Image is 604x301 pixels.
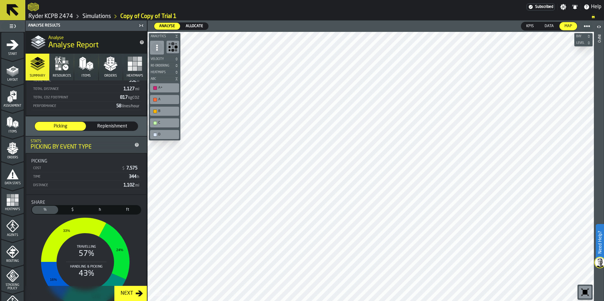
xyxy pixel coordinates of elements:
span: Analyse [157,23,178,29]
span: 817 [120,95,140,100]
span: h [88,207,112,213]
label: button-switch-multi-Analyse [154,22,180,30]
button: button- [149,69,180,75]
header: Info [594,21,604,301]
label: button-switch-multi-Picking [34,121,86,131]
span: ft [116,207,139,213]
h2: Sub Title [48,34,134,40]
div: Title [31,159,141,164]
label: button-toggle-Settings [558,4,569,10]
div: button-toolbar-undefined [149,94,180,105]
label: button-toggle-Close me [137,22,146,29]
li: menu Assignment [1,84,24,109]
span: 1,102 [124,183,140,187]
div: Total Time [33,79,126,83]
span: 58 [116,104,140,108]
span: kgCO2 [128,96,139,100]
div: thumb [87,206,113,214]
div: StatList-item-Cost [31,164,141,172]
button: button- [149,76,180,82]
label: button-switch-multi-Replenishment [86,121,138,131]
label: button-switch-multi-Allocate [180,22,208,30]
span: Map [562,23,575,29]
div: Title [31,200,141,205]
span: Heatmaps [149,71,173,74]
div: B [158,109,177,113]
div: button-toolbar-undefined [149,82,180,94]
nav: Breadcrumb [28,13,601,20]
button: button- [149,56,180,62]
div: title-Analyse Report [26,31,147,54]
label: button-toggle-Toggle Full Menu [1,22,24,31]
span: Routing [1,259,24,263]
span: Items [82,74,91,78]
div: Next [118,290,136,297]
span: Replenishment [89,123,135,129]
div: button-toolbar-undefined [149,117,180,129]
span: Picking [37,123,83,129]
a: link-to-/wh/i/6e75ca76-5d2a-421d-9cf8-aa2a15e978bf/settings/billing [527,3,555,10]
div: button-toolbar-undefined [149,105,180,117]
span: Bay [575,35,586,38]
li: menu Routing [1,239,24,265]
span: Level [575,41,586,45]
div: button-toolbar-undefined [165,39,180,56]
div: A+ [158,86,177,90]
div: thumb [181,23,208,30]
span: h [137,79,139,83]
div: D [158,133,177,137]
label: button-switch-multi-Data [539,22,559,31]
label: button-toggle-Open [595,22,603,33]
button: button- [149,33,180,39]
div: thumb [59,206,86,214]
span: 1,127 [124,87,140,91]
span: ABC [149,77,173,81]
div: C [158,121,177,125]
div: StatList-item-Performance [31,102,141,110]
li: menu Data Stats [1,162,24,187]
div: Stats [31,139,132,144]
span: h [137,175,139,179]
div: Menu Subscription [527,3,555,10]
span: mi [135,184,139,187]
span: 352 [129,78,140,83]
span: % [33,207,57,213]
span: Assignment [1,104,24,108]
div: button-toolbar-undefined [149,129,180,140]
label: button-switch-multi-Cost [59,205,86,215]
span: Subscribed [535,5,553,9]
span: Orders [1,156,24,159]
span: KPIs [524,23,536,29]
span: Share [31,200,45,205]
label: button-switch-multi-Share [31,205,59,215]
span: Heatmaps [1,208,24,211]
a: link-to-/wh/i/6e75ca76-5d2a-421d-9cf8-aa2a15e978bf [28,13,73,20]
div: thumb [87,122,138,131]
div: thumb [154,23,180,30]
div: Picking by event type [31,144,132,150]
div: A [158,97,177,102]
span: Velocity [149,57,173,61]
span: Picking [31,159,47,164]
div: button-toolbar-undefined [577,285,593,300]
button: button- [574,33,593,39]
div: thumb [32,206,58,214]
div: StatList-item-Total Distance [31,85,141,93]
div: C [151,120,178,126]
div: Cost [33,166,119,170]
div: Performance [33,104,114,108]
svg: Reset zoom and position [580,287,590,297]
span: mi [135,87,139,91]
div: thumb [114,206,141,214]
label: button-toggle-Notifications [569,4,581,10]
div: StatList-item-Total CO2 Footprint [31,93,141,102]
span: Help [591,3,601,11]
div: thumb [540,22,559,30]
a: link-to-/wh/i/6e75ca76-5d2a-421d-9cf8-aa2a15e978bf/simulations/6c3de7c9-5441-4b26-ae34-28b881695b04 [120,13,177,20]
button: button- [149,62,180,69]
li: menu Items [1,110,24,135]
button: button- [574,40,593,46]
span: Start [1,52,24,56]
span: Allocate [183,23,206,29]
span: Summary [30,74,45,78]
